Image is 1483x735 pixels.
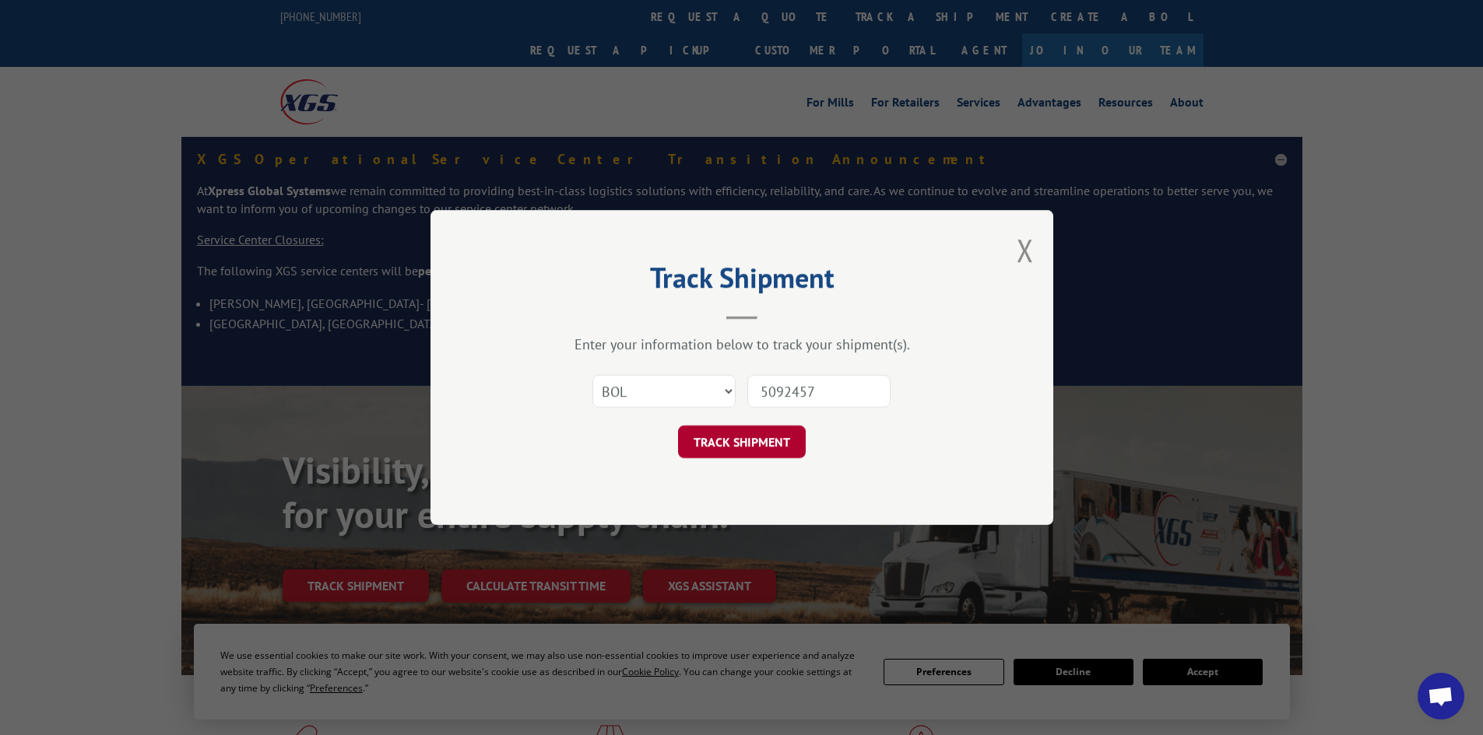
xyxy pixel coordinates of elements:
div: Enter your information below to track your shipment(s). [508,335,975,353]
h2: Track Shipment [508,267,975,296]
button: Close modal [1017,229,1034,271]
button: TRACK SHIPMENT [678,425,806,458]
input: Number(s) [747,375,891,408]
a: Open chat [1418,673,1464,719]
